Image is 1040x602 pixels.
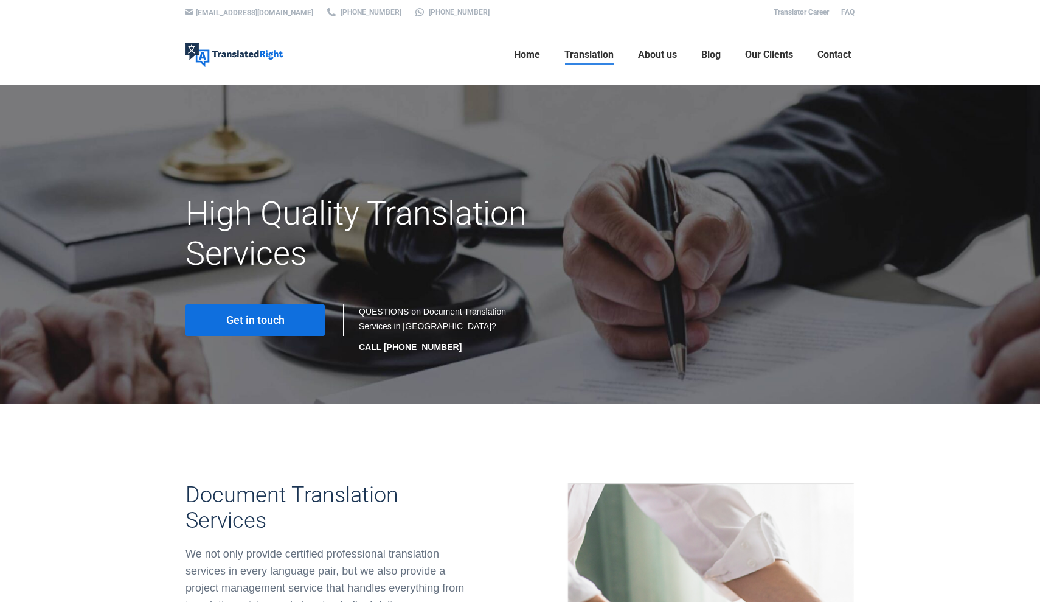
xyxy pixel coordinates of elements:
[745,49,793,61] span: Our Clients
[841,8,855,16] a: FAQ
[698,35,724,74] a: Blog
[359,304,508,354] div: QUESTIONS on Document Translation Services in [GEOGRAPHIC_DATA]?
[185,304,325,336] a: Get in touch
[814,35,855,74] a: Contact
[817,49,851,61] span: Contact
[325,7,401,18] a: [PHONE_NUMBER]
[196,9,313,17] a: [EMAIL_ADDRESS][DOMAIN_NAME]
[185,194,625,274] h1: High Quality Translation Services
[185,43,283,67] img: Translated Right
[226,314,285,326] span: Get in touch
[638,49,677,61] span: About us
[514,49,540,61] span: Home
[564,49,614,61] span: Translation
[774,8,829,16] a: Translator Career
[701,49,721,61] span: Blog
[185,482,471,533] h3: Document Translation Services
[510,35,544,74] a: Home
[741,35,797,74] a: Our Clients
[359,342,462,352] strong: CALL [PHONE_NUMBER]
[414,7,490,18] a: [PHONE_NUMBER]
[634,35,681,74] a: About us
[561,35,617,74] a: Translation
